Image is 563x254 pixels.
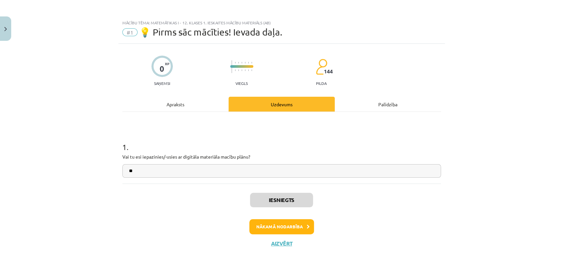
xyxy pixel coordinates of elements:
span: 144 [324,68,333,74]
span: 💡 Pirms sāc mācīties! Ievada daļa. [139,27,282,38]
div: Palīdzība [335,97,441,112]
button: Aizvērt [269,240,294,247]
div: Uzdevums [229,97,335,112]
p: Saņemsi [151,81,173,86]
img: icon-short-line-57e1e144782c952c97e751825c79c345078a6d821885a25fce030b3d8c18986b.svg [241,62,242,63]
img: students-c634bb4e5e11cddfef0936a35e636f08e4e9abd3cc4e673bd6f9a4125e45ecb1.svg [316,59,327,75]
span: #1 [122,28,138,36]
img: icon-short-line-57e1e144782c952c97e751825c79c345078a6d821885a25fce030b3d8c18986b.svg [238,62,239,63]
img: icon-short-line-57e1e144782c952c97e751825c79c345078a6d821885a25fce030b3d8c18986b.svg [238,69,239,71]
img: icon-short-line-57e1e144782c952c97e751825c79c345078a6d821885a25fce030b3d8c18986b.svg [251,62,252,63]
div: 0 [160,64,164,73]
span: XP [165,62,169,65]
button: Iesniegts [250,193,313,207]
p: pilda [316,81,327,86]
p: Vai tu esi iepazinies/-usies ar digitāla materiāla macību plānu? [122,153,441,160]
p: Viegls [235,81,248,86]
h1: 1 . [122,131,441,151]
img: icon-short-line-57e1e144782c952c97e751825c79c345078a6d821885a25fce030b3d8c18986b.svg [251,69,252,71]
img: icon-long-line-d9ea69661e0d244f92f715978eff75569469978d946b2353a9bb055b3ed8787d.svg [232,60,232,73]
div: Mācību tēma: Matemātikas i - 12. klases 1. ieskaites mācību materiāls (ab) [122,20,441,25]
button: Nākamā nodarbība [249,219,314,234]
img: icon-short-line-57e1e144782c952c97e751825c79c345078a6d821885a25fce030b3d8c18986b.svg [241,69,242,71]
div: Apraksts [122,97,229,112]
img: icon-close-lesson-0947bae3869378f0d4975bcd49f059093ad1ed9edebbc8119c70593378902aed.svg [4,27,7,31]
